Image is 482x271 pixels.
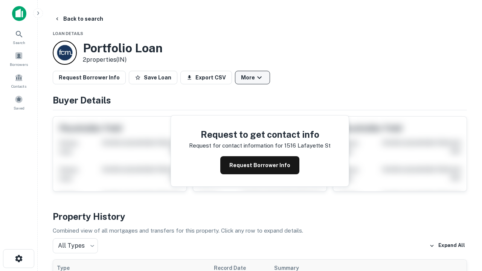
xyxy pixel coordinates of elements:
button: Request Borrower Info [220,156,299,174]
iframe: Chat Widget [444,187,482,223]
span: Saved [14,105,24,111]
button: Back to search [51,12,106,26]
a: Saved [2,92,35,113]
a: Borrowers [2,49,35,69]
h4: Property History [53,210,467,223]
button: More [235,71,270,84]
button: Save Loan [129,71,177,84]
span: Contacts [11,83,26,89]
h3: Portfolio Loan [83,41,163,55]
a: Contacts [2,70,35,91]
img: capitalize-icon.png [12,6,26,21]
p: Request for contact information for [189,141,283,150]
a: Search [2,27,35,47]
span: Search [13,40,25,46]
p: 1516 lafayette st [284,141,331,150]
h4: Request to get contact info [189,128,331,141]
span: Borrowers [10,61,28,67]
p: Combined view of all mortgages and transfers for this property. Click any row to expand details. [53,226,467,235]
h4: Buyer Details [53,93,467,107]
button: Export CSV [180,71,232,84]
div: All Types [53,238,98,253]
p: 2 properties (IN) [83,55,163,64]
button: Expand All [427,240,467,251]
span: Loan Details [53,31,83,36]
button: Request Borrower Info [53,71,126,84]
